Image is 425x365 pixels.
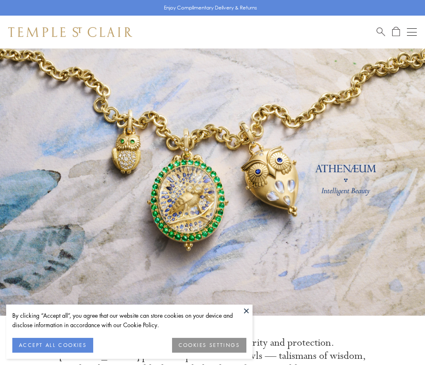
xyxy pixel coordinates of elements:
[164,4,257,12] p: Enjoy Complimentary Delivery & Returns
[377,27,385,37] a: Search
[172,338,246,353] button: COOKIES SETTINGS
[392,27,400,37] a: Open Shopping Bag
[407,27,417,37] button: Open navigation
[12,338,93,353] button: ACCEPT ALL COOKIES
[8,27,132,37] img: Temple St. Clair
[12,311,246,330] div: By clicking “Accept all”, you agree that our website can store cookies on your device and disclos...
